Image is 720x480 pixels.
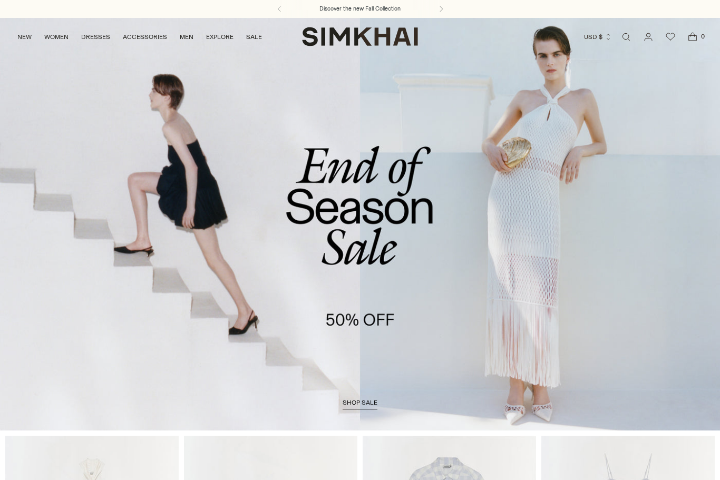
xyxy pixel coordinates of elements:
[682,26,703,47] a: Open cart modal
[584,25,612,48] button: USD $
[81,25,110,48] a: DRESSES
[44,25,69,48] a: WOMEN
[180,25,193,48] a: MEN
[343,399,377,406] span: shop sale
[302,26,418,47] a: SIMKHAI
[343,399,377,409] a: shop sale
[206,25,233,48] a: EXPLORE
[698,32,707,41] span: 0
[638,26,659,47] a: Go to the account page
[319,5,401,13] a: Discover the new Fall Collection
[123,25,167,48] a: ACCESSORIES
[616,26,637,47] a: Open search modal
[660,26,681,47] a: Wishlist
[246,25,262,48] a: SALE
[17,25,32,48] a: NEW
